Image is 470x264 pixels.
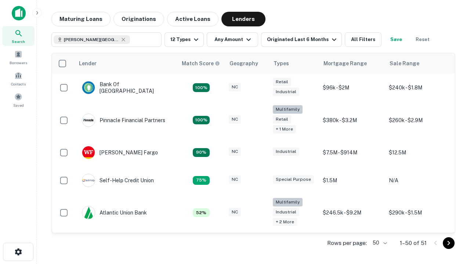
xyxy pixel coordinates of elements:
[82,146,95,159] img: picture
[113,12,164,26] button: Originations
[82,174,95,187] img: picture
[385,139,451,166] td: $12.5M
[229,208,241,216] div: NC
[384,32,408,47] button: Save your search to get updates of matches that match your search criteria.
[2,90,35,110] a: Saved
[273,147,299,156] div: Industrial
[182,59,218,67] h6: Match Score
[273,115,291,124] div: Retail
[229,83,241,91] div: NC
[167,12,218,26] button: Active Loans
[229,147,241,156] div: NC
[411,32,434,47] button: Reset
[12,38,25,44] span: Search
[82,81,170,94] div: Bank Of [GEOGRAPHIC_DATA]
[433,205,470,241] iframe: Chat Widget
[273,125,296,133] div: + 1 more
[273,198,303,206] div: Multifamily
[2,47,35,67] a: Borrowers
[75,53,177,74] th: Lender
[82,114,95,126] img: picture
[345,32,382,47] button: All Filters
[229,115,241,124] div: NC
[82,206,147,219] div: Atlantic Union Bank
[64,36,119,43] span: [PERSON_NAME][GEOGRAPHIC_DATA], [GEOGRAPHIC_DATA]
[193,176,210,185] div: Matching Properties: 10, hasApolloMatch: undefined
[229,59,258,68] div: Geography
[164,32,204,47] button: 12 Types
[2,26,35,46] a: Search
[11,81,26,87] span: Contacts
[443,237,455,249] button: Go to next page
[385,53,451,74] th: Sale Range
[370,238,388,248] div: 50
[82,174,154,187] div: Self-help Credit Union
[207,32,258,47] button: Any Amount
[193,116,210,125] div: Matching Properties: 24, hasApolloMatch: undefined
[323,59,367,68] div: Mortgage Range
[273,78,291,86] div: Retail
[2,69,35,88] a: Contacts
[267,35,339,44] div: Originated Last 6 Months
[319,102,385,139] td: $380k - $3.2M
[327,239,367,247] p: Rows per page:
[319,139,385,166] td: $7.5M - $914M
[273,208,299,216] div: Industrial
[269,53,319,74] th: Types
[385,194,451,231] td: $290k - $1.5M
[400,239,427,247] p: 1–50 of 51
[385,74,451,102] td: $240k - $1.8M
[79,59,97,68] div: Lender
[182,59,220,67] div: Capitalize uses an advanced AI algorithm to match your search with the best lender. The match sco...
[82,114,165,127] div: Pinnacle Financial Partners
[261,32,342,47] button: Originated Last 6 Months
[390,59,419,68] div: Sale Range
[385,166,451,194] td: N/A
[193,208,210,217] div: Matching Properties: 7, hasApolloMatch: undefined
[385,102,451,139] td: $260k - $2.9M
[273,218,297,226] div: + 2 more
[10,60,27,66] span: Borrowers
[273,105,303,114] div: Multifamily
[229,175,241,184] div: NC
[319,74,385,102] td: $96k - $2M
[274,59,289,68] div: Types
[82,146,158,159] div: [PERSON_NAME] Fargo
[51,12,111,26] button: Maturing Loans
[319,53,385,74] th: Mortgage Range
[319,166,385,194] td: $1.5M
[193,83,210,92] div: Matching Properties: 14, hasApolloMatch: undefined
[82,206,95,219] img: picture
[221,12,265,26] button: Lenders
[12,6,26,21] img: capitalize-icon.png
[225,53,269,74] th: Geography
[319,194,385,231] td: $246.5k - $9.2M
[193,148,210,157] div: Matching Properties: 12, hasApolloMatch: undefined
[273,88,299,96] div: Industrial
[273,175,314,184] div: Special Purpose
[177,53,225,74] th: Capitalize uses an advanced AI algorithm to match your search with the best lender. The match sco...
[13,102,24,108] span: Saved
[82,81,95,94] img: picture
